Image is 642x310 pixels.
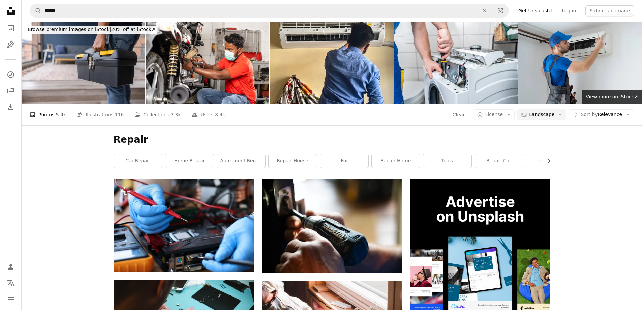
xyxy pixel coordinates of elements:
[423,154,471,168] a: tools
[77,104,124,125] a: Illustrations 116
[473,109,515,120] button: License
[4,292,18,306] button: Menu
[115,111,124,118] span: 116
[114,222,254,228] a: Gloved hands, on table repair an electronic device. Diagnosis device malfunction. Manual assembly...
[30,4,509,18] form: Find visuals sitewide
[26,26,157,34] div: 20% off at iStock ↗
[4,68,18,81] a: Explore
[146,22,270,104] img: motorbike mechanic busy repairing bike at garage with medical face mask - concept of safety preca...
[475,154,523,168] a: repair car
[4,100,18,114] a: Download History
[22,22,145,104] img: Close-up on an electrician carrying a toolbox while working at a house
[586,94,638,100] span: View more on iStock ↗
[582,90,642,104] a: View more on iStock↗
[114,154,162,168] a: car repair
[581,112,598,117] span: Sort by
[114,179,254,272] img: Gloved hands, on table repair an electronic device. Diagnosis device malfunction. Manual assembly...
[518,22,642,104] img: Male technician in overalls and a blue cap repairs an air conditioner on the wall
[30,4,41,17] button: Search Unsplash
[585,5,634,16] button: Submit an image
[492,4,509,17] button: Visual search
[262,179,402,273] img: selective focus photography blue and black Makita power drill
[394,22,518,104] img: Repairman using a screwdriver disassembles a washing machine for repair
[543,154,550,168] button: scroll list to the right
[28,27,111,32] span: Browse premium images on iStock |
[192,104,225,125] a: Users 8.4k
[485,112,503,117] span: License
[217,154,265,168] a: apartment renovation
[134,104,181,125] a: Collections 3.3k
[372,154,420,168] a: repair home
[22,22,161,38] a: Browse premium images on iStock|20% off at iStock↗
[171,111,181,118] span: 3.3k
[529,111,554,118] span: Landscape
[4,84,18,97] a: Collections
[4,4,18,19] a: Home — Unsplash
[4,38,18,51] a: Illustrations
[558,5,580,16] a: Log in
[165,154,214,168] a: home repair
[215,111,225,118] span: 8.4k
[4,260,18,274] a: Log in / Sign up
[569,109,634,120] button: Sort byRelevance
[114,134,550,146] h1: Repair
[262,223,402,229] a: selective focus photography blue and black Makita power drill
[320,154,368,168] a: fix
[477,4,492,17] button: Clear
[517,109,566,120] button: Landscape
[526,154,575,168] a: renovation
[4,22,18,35] a: Photos
[270,22,394,104] img: Image of Indian handyman installing an air conditioning extractor unit in apartment domestic room
[269,154,317,168] a: repair house
[514,5,558,16] a: Get Unsplash+
[4,276,18,290] button: Language
[452,109,465,120] button: Clear
[581,111,622,118] span: Relevance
